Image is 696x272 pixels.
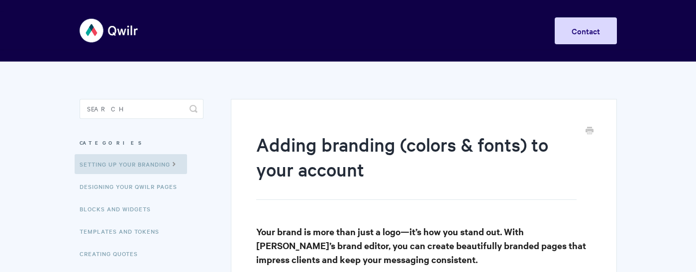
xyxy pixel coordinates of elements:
[256,225,591,267] h3: Your brand is more than just a logo—it’s how you stand out. With [PERSON_NAME]’s brand editor, yo...
[256,132,576,200] h1: Adding branding (colors & fonts) to your account
[80,99,203,119] input: Search
[80,244,145,264] a: Creating Quotes
[80,221,167,241] a: Templates and Tokens
[80,12,139,49] img: Qwilr Help Center
[586,126,594,137] a: Print this Article
[555,17,617,44] a: Contact
[75,154,187,174] a: Setting up your Branding
[80,199,158,219] a: Blocks and Widgets
[80,177,185,196] a: Designing Your Qwilr Pages
[80,134,203,152] h3: Categories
